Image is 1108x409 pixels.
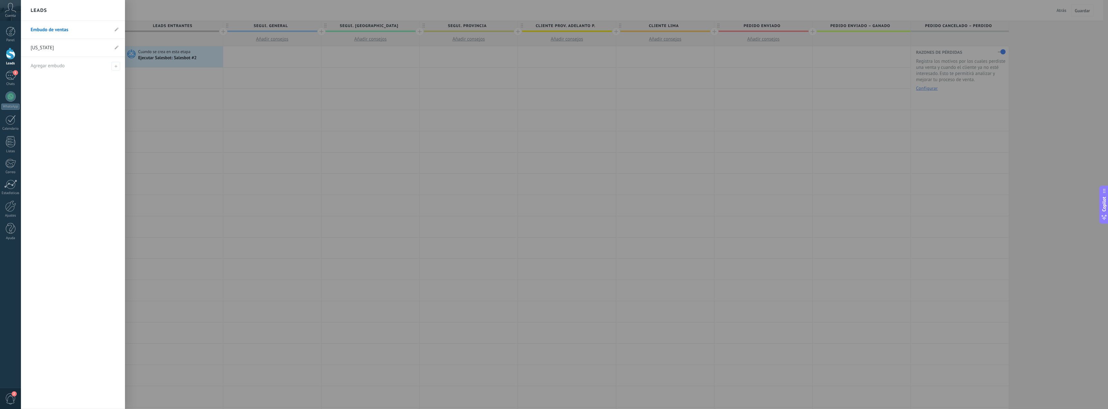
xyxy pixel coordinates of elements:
[1,236,20,240] div: Ayuda
[1,61,20,66] div: Leads
[1,104,20,110] div: WhatsApp
[1,149,20,153] div: Listas
[1,127,20,131] div: Calendario
[1,214,20,218] div: Ajustes
[31,21,109,39] a: Embudo de ventas
[13,70,18,75] span: 1
[31,63,65,69] span: Agregar embudo
[1,38,20,42] div: Panel
[1,82,20,86] div: Chats
[5,14,16,18] span: Cuenta
[12,391,17,396] span: 2
[1101,197,1107,211] span: Copilot
[31,39,109,57] a: [US_STATE]
[111,62,120,70] span: Agregar embudo
[31,0,47,21] h2: Leads
[1,170,20,174] div: Correo
[1,191,20,195] div: Estadísticas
